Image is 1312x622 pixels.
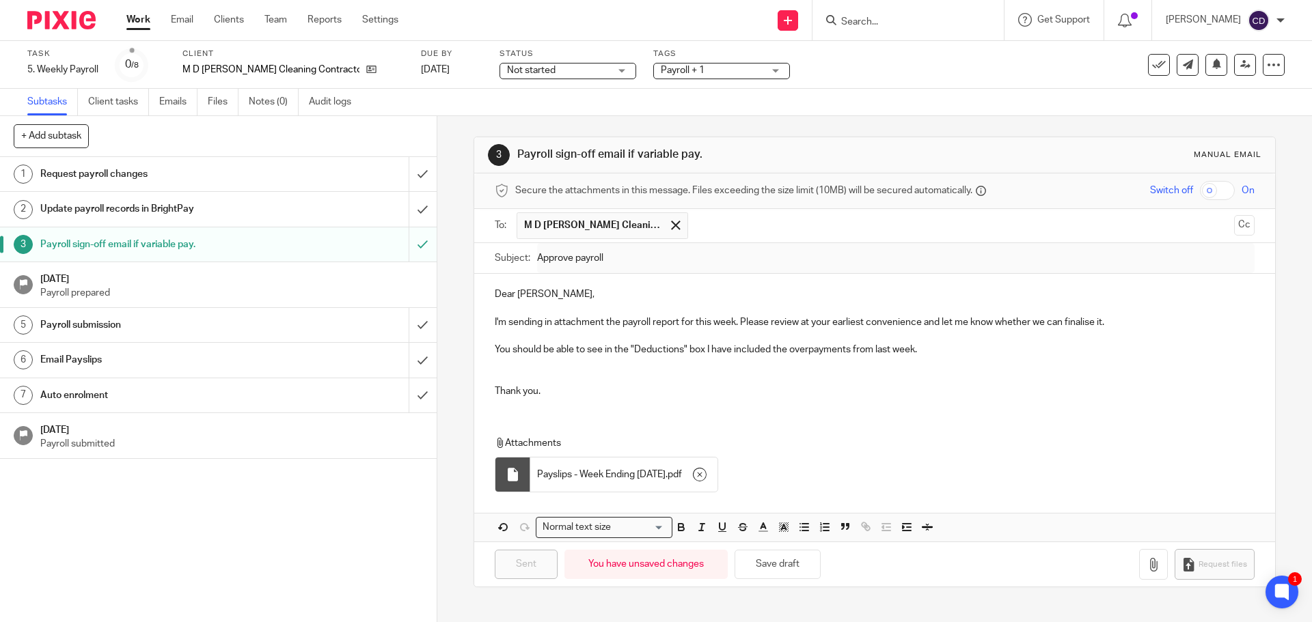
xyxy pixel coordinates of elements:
span: Secure the attachments in this message. Files exceeding the size limit (10MB) will be secured aut... [515,184,972,197]
button: Request files [1175,549,1254,580]
a: Work [126,13,150,27]
h1: Update payroll records in BrightPay [40,199,277,219]
span: Not started [507,66,556,75]
button: Cc [1234,215,1255,236]
h1: Email Payslips [40,350,277,370]
div: 3 [14,235,33,254]
a: Subtasks [27,89,78,115]
div: . [530,457,717,492]
div: 7 [14,386,33,405]
h1: [DATE] [40,420,423,437]
div: 6 [14,350,33,369]
div: 5 [14,315,33,335]
label: Client [182,48,404,59]
span: [DATE] [421,65,450,74]
label: To: [495,218,510,232]
small: /8 [131,61,139,69]
div: 1 [14,165,33,184]
span: Payslips - Week Ending [DATE] [537,468,666,481]
p: Thank you. [495,384,1254,398]
a: Reports [307,13,342,27]
button: + Add subtask [14,124,89,147]
span: Normal text size [539,520,614,535]
input: Search [840,16,963,29]
div: You have unsaved changes [564,550,728,579]
label: Due by [421,48,482,59]
div: 1 [1288,572,1302,586]
span: Payroll + 1 [661,66,705,75]
h1: Payroll submission [40,315,277,335]
input: Search for option [615,520,664,535]
h1: Auto enrolment [40,385,277,406]
span: On [1242,184,1255,197]
button: Save draft [735,550,821,579]
div: 2 [14,200,33,219]
label: Tags [653,48,790,59]
span: pdf [668,468,682,481]
p: Payroll submitted [40,437,423,451]
div: 3 [488,144,510,166]
a: Audit logs [309,89,361,115]
a: Team [264,13,287,27]
label: Subject: [495,251,530,265]
p: I'm sending in attachment the payroll report for this week. Please review at your earliest conven... [495,315,1254,329]
label: Task [27,48,98,59]
a: Emails [159,89,197,115]
p: Attachments [495,436,1229,450]
div: 5. Weekly Payroll [27,63,98,76]
h1: [DATE] [40,269,423,286]
p: [PERSON_NAME] [1166,13,1241,27]
div: Search for option [536,517,672,538]
a: Client tasks [88,89,149,115]
p: M D [PERSON_NAME] Cleaning Contractors Ltd [182,63,359,76]
h1: Payroll sign-off email if variable pay. [40,234,277,255]
a: Email [171,13,193,27]
span: M D [PERSON_NAME] Cleaning Contractors Ltd [524,218,661,232]
a: Files [208,89,238,115]
p: Payroll prepared [40,286,423,300]
input: Sent [495,550,558,579]
div: Manual email [1194,150,1261,160]
h1: Payroll sign-off email if variable pay. [517,147,904,162]
span: Request files [1199,559,1247,570]
a: Clients [214,13,244,27]
p: Dear [PERSON_NAME], [495,287,1254,301]
span: Get Support [1037,15,1090,25]
p: You should be able to see in the "Deductions" box I have included the overpayments from last week. [495,343,1254,356]
label: Status [500,48,636,59]
img: Pixie [27,11,96,29]
a: Settings [362,13,398,27]
span: Switch off [1150,184,1193,197]
img: svg%3E [1248,10,1270,31]
h1: Request payroll changes [40,164,277,184]
a: Notes (0) [249,89,299,115]
div: 0 [125,57,139,72]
